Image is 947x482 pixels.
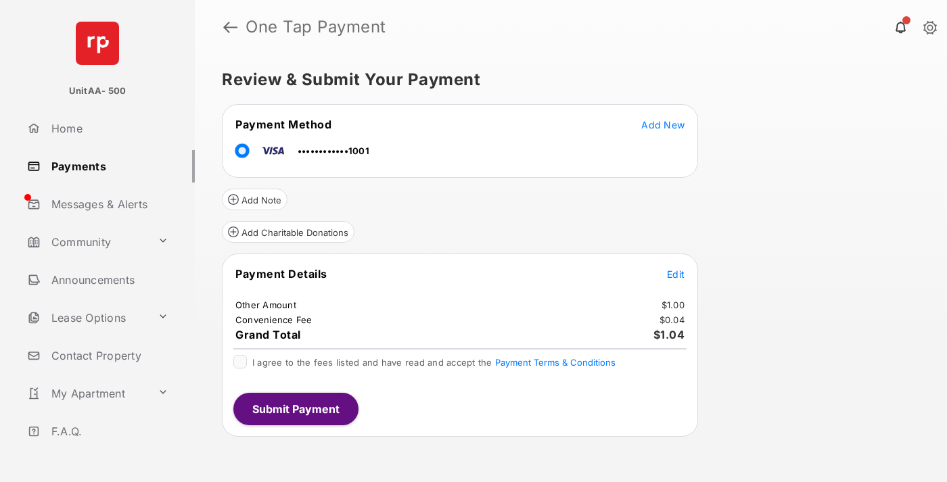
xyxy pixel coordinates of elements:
[76,22,119,65] img: svg+xml;base64,PHN2ZyB4bWxucz0iaHR0cDovL3d3dy53My5vcmcvMjAwMC9zdmciIHdpZHRoPSI2NCIgaGVpZ2h0PSI2NC...
[667,267,685,281] button: Edit
[22,226,152,258] a: Community
[22,264,195,296] a: Announcements
[222,221,354,243] button: Add Charitable Donations
[495,357,616,368] button: I agree to the fees listed and have read and accept the
[22,112,195,145] a: Home
[22,339,195,372] a: Contact Property
[22,415,195,448] a: F.A.Q.
[641,119,685,130] span: Add New
[233,393,359,425] button: Submit Payment
[22,377,152,410] a: My Apartment
[235,328,301,341] span: Grand Total
[222,72,909,88] h5: Review & Submit Your Payment
[298,145,369,156] span: ••••••••••••1001
[252,357,616,368] span: I agree to the fees listed and have read and accept the
[22,150,195,183] a: Payments
[235,299,297,311] td: Other Amount
[661,299,685,311] td: $1.00
[246,19,386,35] strong: One Tap Payment
[235,267,327,281] span: Payment Details
[659,314,685,326] td: $0.04
[22,188,195,220] a: Messages & Alerts
[641,118,685,131] button: Add New
[235,314,313,326] td: Convenience Fee
[653,328,685,341] span: $1.04
[22,302,152,334] a: Lease Options
[235,118,331,131] span: Payment Method
[222,189,287,210] button: Add Note
[667,268,685,280] span: Edit
[69,85,126,98] p: UnitAA- 500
